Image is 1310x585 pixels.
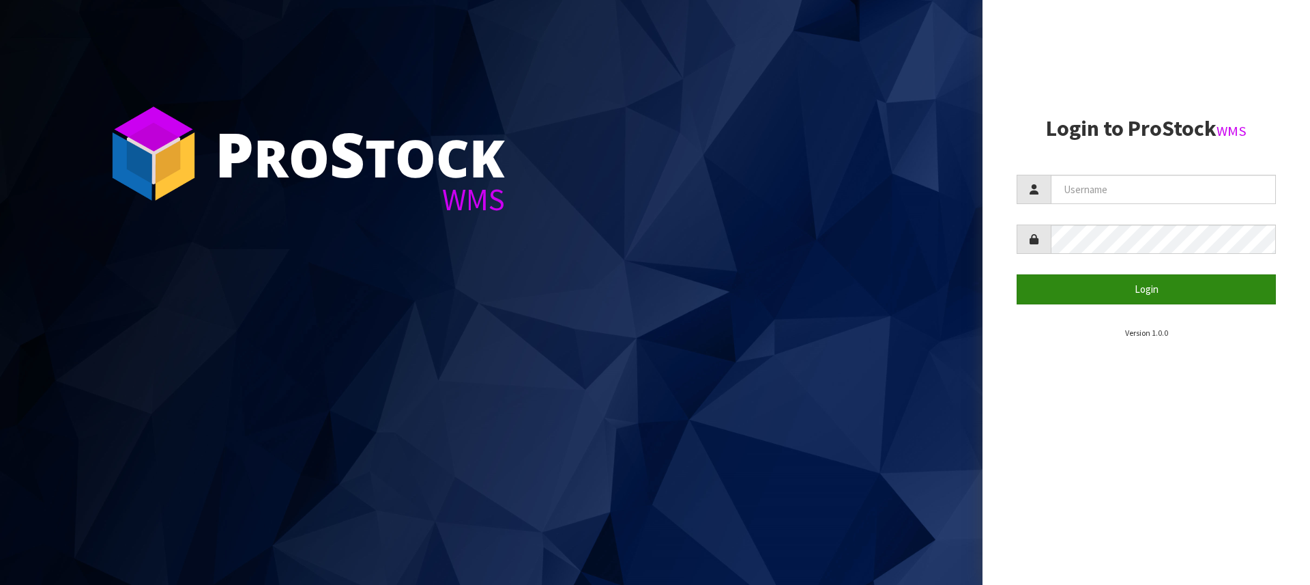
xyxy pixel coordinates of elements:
span: P [215,112,254,195]
img: ProStock Cube [102,102,205,205]
small: Version 1.0.0 [1125,328,1168,338]
small: WMS [1217,122,1247,140]
div: ro tock [215,123,505,184]
h2: Login to ProStock [1017,117,1276,141]
button: Login [1017,274,1276,304]
input: Username [1051,175,1276,204]
span: S [330,112,365,195]
div: WMS [215,184,505,215]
